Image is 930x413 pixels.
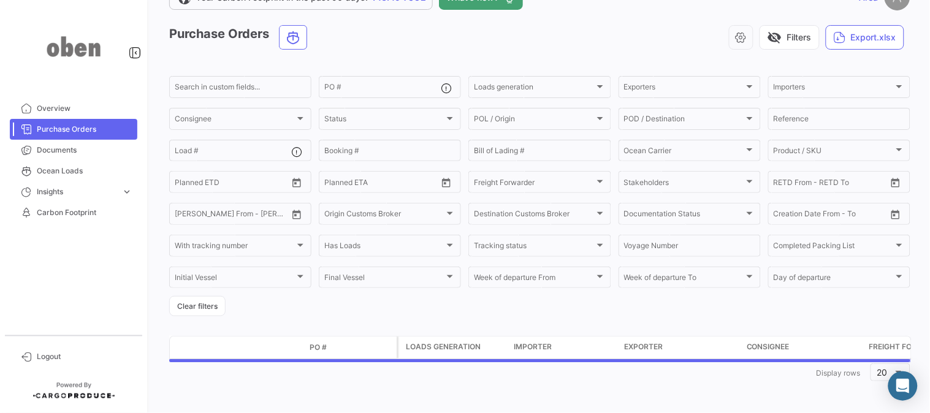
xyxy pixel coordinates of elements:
datatable-header-cell: Exporter [619,336,742,358]
span: Insights [37,186,116,197]
a: Overview [10,98,137,119]
input: From [324,180,341,188]
span: Logout [37,351,132,362]
input: To [350,180,404,188]
input: From [175,211,192,220]
a: Ocean Loads [10,161,137,181]
span: POL / Origin [474,116,594,125]
span: Importer [514,341,552,352]
span: Initial Vessel [175,275,295,284]
span: Product / SKU [774,148,894,157]
span: Overview [37,103,132,114]
input: To [799,180,853,188]
input: To [200,180,254,188]
span: Ocean Loads [37,165,132,176]
span: Tracking status [474,243,594,252]
span: Carbon Footprint [37,207,132,218]
a: Purchase Orders [10,119,137,140]
datatable-header-cell: Importer [509,336,619,358]
h3: Purchase Orders [169,25,311,50]
datatable-header-cell: Doc. Status [225,343,305,352]
span: Consignee [747,341,790,352]
span: Documentation Status [624,211,744,220]
span: Documents [37,145,132,156]
span: Loads generation [474,85,594,93]
input: To [799,211,853,220]
button: Open calendar [886,173,905,192]
button: Open calendar [886,205,905,224]
button: Export.xlsx [826,25,904,50]
span: Day of departure [774,275,894,284]
span: Final Vessel [324,275,444,284]
button: Ocean [280,26,307,49]
img: oben-logo.png [43,15,104,78]
span: With tracking number [175,243,295,252]
span: Destination Customs Broker [474,211,594,220]
span: visibility_off [768,30,782,45]
input: To [200,211,254,220]
datatable-header-cell: Consignee [742,336,864,358]
button: Open calendar [288,173,306,192]
span: Ocean Carrier [624,148,744,157]
span: Consignee [175,116,295,125]
button: Clear filters [169,296,226,316]
span: 20 [877,367,888,377]
span: Exporter [624,341,663,352]
span: Stakeholders [624,180,744,188]
datatable-header-cell: Loads generation [398,336,509,358]
span: expand_more [121,186,132,197]
span: Display rows [817,368,861,377]
span: Origin Customs Broker [324,211,444,220]
span: Importers [774,85,894,93]
input: From [774,180,791,188]
a: Carbon Footprint [10,202,137,223]
span: PO # [310,342,327,353]
span: Loads generation [406,341,481,352]
span: POD / Destination [624,116,744,125]
span: Exporters [624,85,744,93]
span: Week of departure To [624,275,744,284]
span: Has Loads [324,243,444,252]
input: From [175,180,192,188]
span: Week of departure From [474,275,594,284]
input: From [774,211,791,220]
button: Open calendar [288,205,306,224]
button: visibility_offFilters [760,25,820,50]
a: Documents [10,140,137,161]
span: Completed Packing List [774,243,894,252]
span: Freight Forwarder [474,180,594,188]
datatable-header-cell: PO # [305,337,397,358]
div: Abrir Intercom Messenger [888,371,918,401]
span: Status [324,116,444,125]
datatable-header-cell: Transport mode [194,343,225,352]
button: Open calendar [437,173,455,192]
span: Purchase Orders [37,124,132,135]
